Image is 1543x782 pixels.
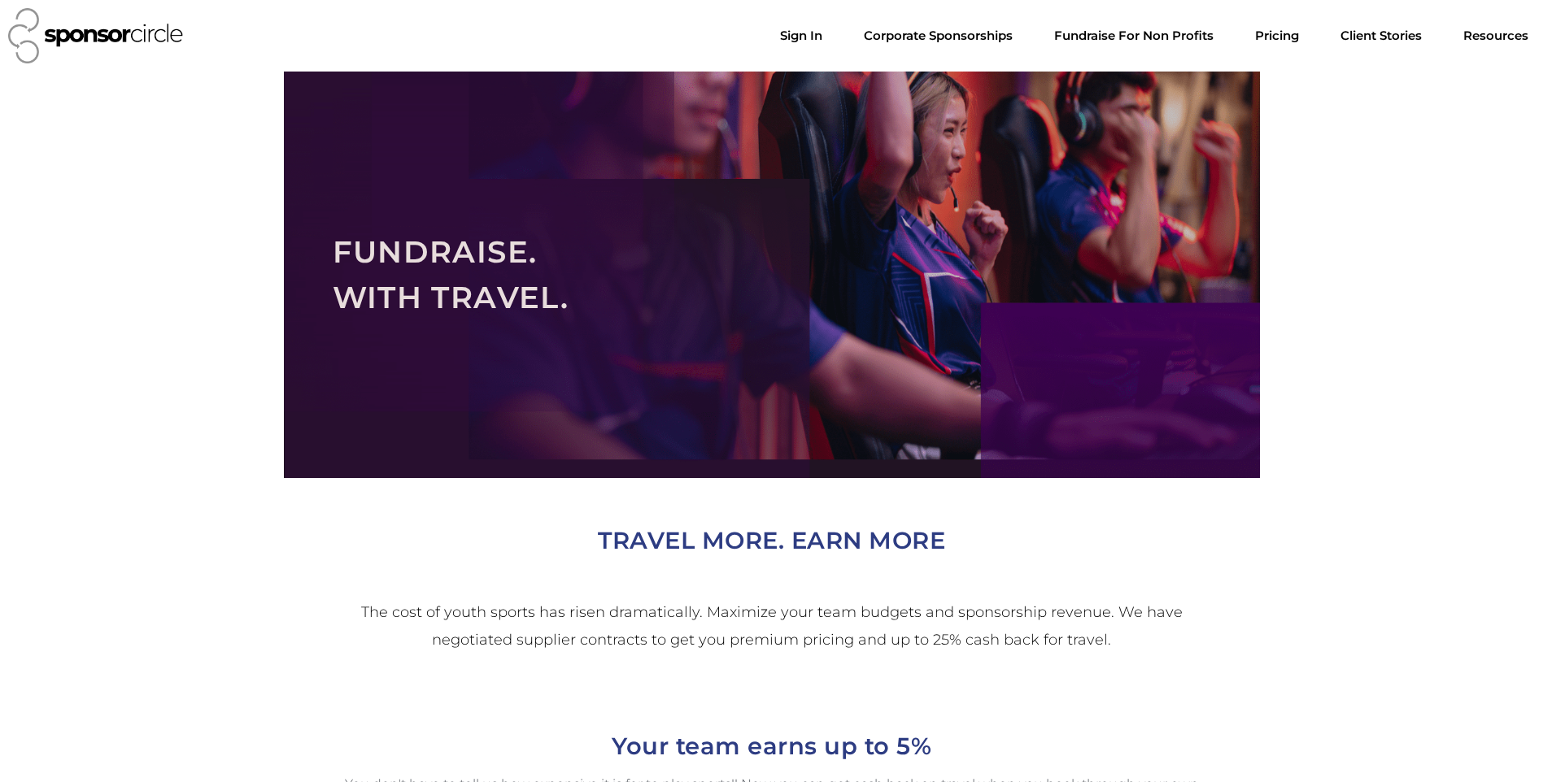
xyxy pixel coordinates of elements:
h2: Your team earns up to 5% [316,726,1227,766]
nav: Menu [767,20,1541,52]
a: Pricing [1242,20,1312,52]
a: Client Stories [1327,20,1435,52]
h2: FUNDRAISE. WITH TRAVEL. [333,229,1211,319]
a: Resources [1450,20,1541,52]
img: Sponsor Circle logo [8,8,183,63]
a: Sign In [767,20,835,52]
a: Corporate SponsorshipsMenu Toggle [851,20,1026,52]
h2: TRAVEL MORE. EARN MORE [316,520,1227,560]
a: Fundraise For Non ProfitsMenu Toggle [1041,20,1227,52]
h2: The cost of youth sports has risen dramatically. Maximize your team budgets and sponsorship reven... [338,598,1205,654]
